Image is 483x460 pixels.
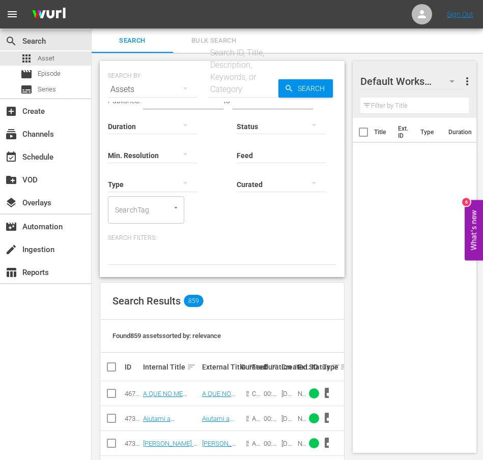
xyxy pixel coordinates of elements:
span: more_vert [338,387,350,400]
div: Default Workspace [360,67,464,96]
span: more_vert [461,75,473,87]
span: Series [20,83,33,96]
div: [DATE] [281,390,294,397]
a: A QUE NO ME DEJAS [143,390,187,405]
span: Episode [38,69,61,79]
img: ans4CAIJ8jUAAAAAAAAAAAAAAAAAAAAAAAAgQb4GAAAAAAAAAAAAAAAAAAAAAAAAJMjXAAAAAAAAAAAAAAAAAAAAAAAAgAT5G... [24,3,73,26]
span: Search [98,35,167,47]
a: A QUE NO ME DEJAS [202,390,235,405]
div: 47378602 [125,415,140,422]
span: Video [323,437,335,449]
span: Bulk Search [179,35,248,47]
span: Series [38,84,56,95]
div: Curated [241,363,249,371]
div: None [298,415,306,422]
span: 859 [184,295,203,307]
a: Sign Out [447,10,473,18]
span: more_vert [338,412,350,424]
div: 00:44:46.183 [264,440,279,447]
span: Search [294,79,333,98]
span: Schedule [5,151,17,163]
button: Open Feedback Widget [465,200,483,260]
button: more_vert [332,406,356,431]
span: Video [323,387,335,399]
span: Found 859 assets sorted by: relevance [112,332,221,340]
span: more_vert [338,437,350,449]
div: 6 [462,198,470,206]
div: [DATE] [281,415,294,422]
div: Created [281,361,294,373]
div: Assets [108,75,197,104]
span: VOD [5,174,17,186]
span: Search [5,35,17,47]
span: Asset [38,53,54,64]
th: Title [374,118,392,146]
div: 00:54:27.120 [264,390,279,397]
a: Aiutami a recuperare il mio corpo [202,415,238,438]
span: menu [6,8,18,20]
span: Overlays [5,197,17,209]
div: Type [323,361,329,373]
span: Content [252,390,260,420]
div: ID [125,363,140,371]
button: more_vert [332,381,356,406]
div: Duration [264,361,279,373]
div: None [298,390,306,397]
span: sort [187,362,196,372]
span: Episode [20,68,33,80]
span: Video [323,412,335,424]
span: Reports [5,266,17,279]
button: more_vert [461,69,473,94]
p: Search Filters: [108,234,336,242]
div: None [298,440,306,447]
div: Feed [252,361,260,373]
button: Open [171,203,181,212]
button: Search [278,79,333,98]
span: Search Results [112,295,181,307]
span: Ingestion [5,243,17,256]
a: Aiutami a recuperare il mio corpo [143,415,191,438]
span: apps [20,52,33,65]
span: Automation [5,221,17,233]
span: Create [5,105,17,117]
div: Search ID, Title, Description, Keywords, or Category [208,47,278,96]
th: Ext. ID [392,118,414,146]
div: 46720031 [125,390,140,397]
div: 00:43:22.767 [264,415,279,422]
span: Channels [5,128,17,140]
div: Ext. ID [298,363,306,371]
div: Internal Title [143,361,199,373]
div: Status [309,361,320,373]
th: Type [414,118,442,146]
div: External Title [202,361,238,373]
div: 47378603 [125,440,140,447]
button: more_vert [332,431,356,455]
div: [DATE] [281,440,294,447]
